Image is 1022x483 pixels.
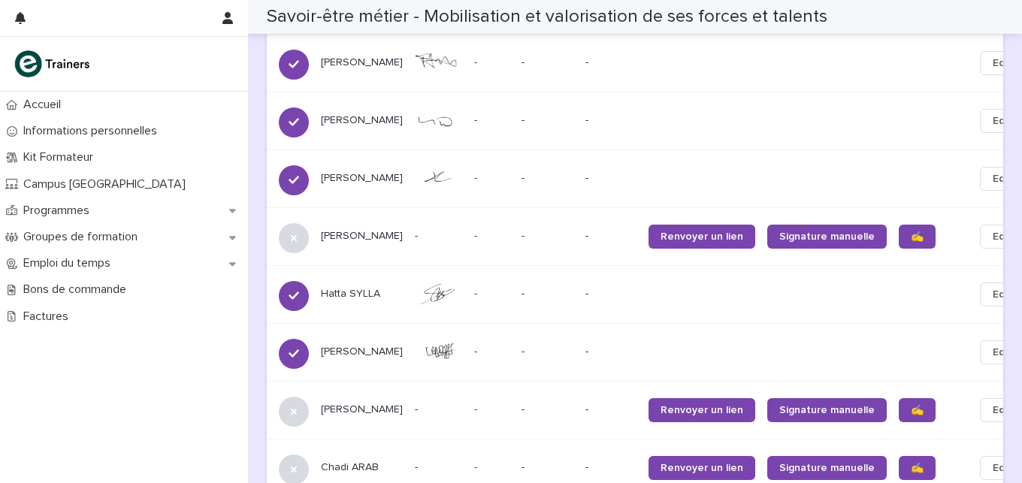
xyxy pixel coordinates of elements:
span: Renvoyer un lien [661,405,743,415]
p: - [585,288,636,300]
p: - [585,114,636,127]
p: - [474,227,480,243]
p: Factures [17,309,80,324]
img: NcZ-1Lj09hEDmnprahVN7FCeNdqsnYJ7ENGGfI8941A [415,168,462,189]
span: Edit [993,287,1011,302]
a: Renvoyer un lien [649,398,755,422]
p: - [522,172,573,185]
img: K0CqGN7SDeD6s4JG8KQk [12,49,95,79]
span: ✍️ [911,231,924,242]
p: - [585,346,636,358]
span: Edit [993,56,1011,71]
span: Signature manuelle [779,405,875,415]
p: - [522,230,573,243]
p: Informations personnelles [17,124,169,138]
img: PQrBYFrx6Z_0KVs0JDWllbOLcqC2zEEPrzssO7gaN4o [415,343,462,361]
p: Bons de commande [17,282,138,297]
span: Edit [993,345,1011,360]
span: ✍️ [911,463,924,473]
a: ✍️ [899,456,936,480]
p: - [415,403,462,416]
a: Signature manuelle [767,225,887,249]
span: Signature manuelle [779,231,875,242]
img: blcpThJNPEqNUntJmHcYHYQ3O64iXc0dZHH2j9AiT5g [415,284,462,304]
p: - [474,285,480,300]
a: Signature manuelle [767,398,887,422]
p: [PERSON_NAME] [321,56,403,69]
p: [PERSON_NAME] [321,230,403,243]
span: Edit [993,229,1011,244]
p: - [474,400,480,416]
p: - [522,346,573,358]
p: - [522,461,573,474]
p: Programmes [17,204,101,218]
p: - [474,53,480,69]
span: Edit [993,403,1011,418]
span: Signature manuelle [779,463,875,473]
a: Renvoyer un lien [649,225,755,249]
p: - [522,56,573,69]
p: - [585,403,636,416]
p: - [522,288,573,300]
p: - [585,172,636,185]
h2: Savoir-être métier - Mobilisation et valorisation de ses forces et talents [267,6,827,28]
p: Kit Formateur [17,150,105,165]
p: Chadi ARAB [321,461,403,474]
p: Campus [GEOGRAPHIC_DATA] [17,177,198,192]
span: Edit [993,171,1011,186]
p: - [474,343,480,358]
p: [PERSON_NAME] [321,346,403,358]
p: - [474,169,480,185]
p: - [522,403,573,416]
span: Renvoyer un lien [661,231,743,242]
p: - [585,461,636,474]
p: [PERSON_NAME] [321,403,403,416]
p: Emploi du temps [17,256,122,270]
img: wDtaTY-1JPO_tr8ab4lvwqzvsCa6XNkewbU27g1Vc90 [415,53,462,73]
img: hFGFz7HPLKq9rlNP10JGJwpCjk3Ap7akkyQdPpEmBr0 [415,111,462,130]
p: Hatta SYLLA [321,288,403,300]
a: ✍️ [899,398,936,422]
a: Signature manuelle [767,456,887,480]
span: ✍️ [911,405,924,415]
span: Renvoyer un lien [661,463,743,473]
a: Renvoyer un lien [649,456,755,480]
span: Edit [993,113,1011,128]
p: - [415,230,462,243]
p: - [585,230,636,243]
p: Groupes de formation [17,230,150,244]
p: Accueil [17,98,73,112]
p: - [474,458,480,474]
p: [PERSON_NAME] [321,172,403,185]
p: - [474,111,480,127]
p: - [415,461,462,474]
span: Edit [993,460,1011,475]
p: - [585,56,636,69]
p: [PERSON_NAME] [321,114,403,127]
a: ✍️ [899,225,936,249]
p: - [522,114,573,127]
